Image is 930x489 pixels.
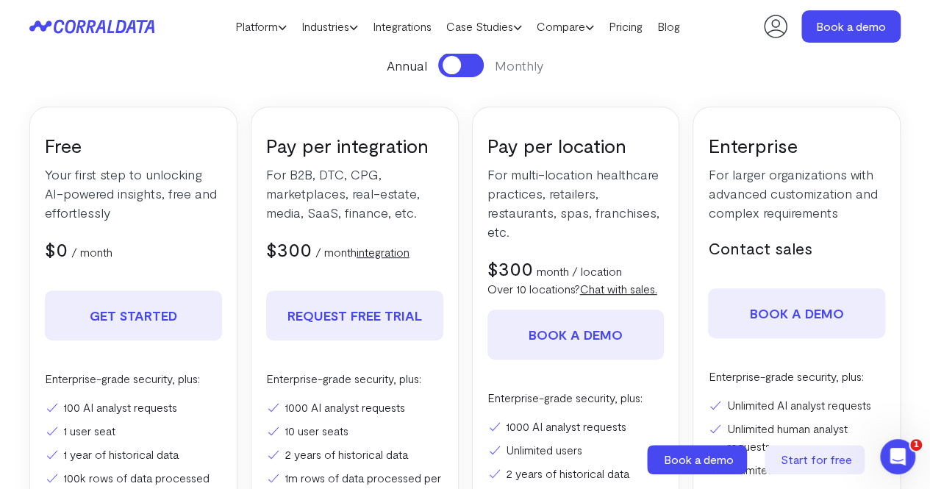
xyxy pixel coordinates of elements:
[45,290,222,340] a: Get Started
[580,282,657,296] a: Chat with sales.
[45,422,222,440] li: 1 user seat
[487,257,533,279] span: $300
[266,399,443,416] li: 1000 AI analyst requests
[387,56,427,75] span: Annual
[664,452,734,466] span: Book a demo
[357,245,409,259] a: integration
[266,133,443,157] h3: Pay per integration
[45,165,222,222] p: Your first step to unlocking AI-powered insights, free and effortlessly
[708,288,885,338] a: Book a demo
[529,15,601,38] a: Compare
[439,15,529,38] a: Case Studies
[601,15,650,38] a: Pricing
[765,445,868,474] a: Start for free
[228,15,294,38] a: Platform
[6,21,229,135] iframe: profile
[781,452,852,466] span: Start for free
[801,10,901,43] a: Book a demo
[537,263,622,280] p: month / location
[708,396,885,414] li: Unlimited AI analyst requests
[266,370,443,388] p: Enterprise-grade security, plus:
[880,439,915,474] iframe: Intercom live chat
[487,418,665,435] li: 1000 AI analyst requests
[487,280,665,298] p: Over 10 locations?
[487,310,665,360] a: Book a demo
[266,290,443,340] a: REQUEST FREE TRIAL
[487,389,665,407] p: Enterprise-grade security, plus:
[294,15,365,38] a: Industries
[266,422,443,440] li: 10 user seats
[315,243,409,261] p: / month
[45,446,222,463] li: 1 year of historical data
[266,165,443,222] p: For B2B, DTC, CPG, marketplaces, real-estate, media, SaaS, finance, etc.
[45,370,222,388] p: Enterprise-grade security, plus:
[487,165,665,241] p: For multi-location healthcare practices, retailers, restaurants, spas, franchises, etc.
[45,238,68,260] span: $0
[650,15,687,38] a: Blog
[708,133,885,157] h3: Enterprise
[708,165,885,222] p: For larger organizations with advanced customization and complex requirements
[266,446,443,463] li: 2 years of historical data
[708,420,885,455] li: Unlimited human analyst requests
[365,15,439,38] a: Integrations
[45,133,222,157] h3: Free
[487,441,665,459] li: Unlimited users
[910,439,922,451] span: 1
[647,445,750,474] a: Book a demo
[45,399,222,416] li: 100 AI analyst requests
[708,237,885,259] h5: Contact sales
[495,56,543,75] span: Monthly
[71,243,112,261] p: / month
[487,133,665,157] h3: Pay per location
[266,238,312,260] span: $300
[487,465,665,482] li: 2 years of historical data
[708,368,885,385] p: Enterprise-grade security, plus:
